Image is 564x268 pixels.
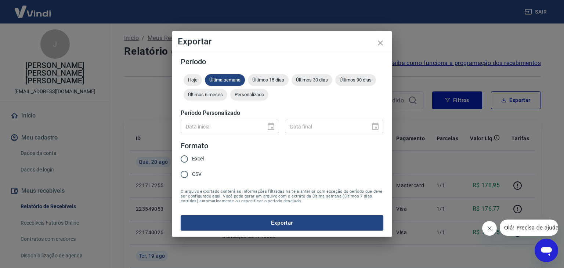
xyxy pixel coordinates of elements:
[184,77,202,83] span: Hoje
[285,120,365,133] input: DD/MM/YYYY
[178,37,386,46] h4: Exportar
[292,74,332,86] div: Últimos 30 dias
[181,215,383,231] button: Exportar
[248,77,289,83] span: Últimos 15 dias
[230,89,268,101] div: Personalizado
[181,141,208,151] legend: Formato
[181,58,383,65] h5: Período
[482,221,497,236] iframe: Fechar mensagem
[181,120,261,133] input: DD/MM/YYYY
[184,89,227,101] div: Últimos 6 meses
[205,77,245,83] span: Última semana
[335,77,376,83] span: Últimos 90 dias
[292,77,332,83] span: Últimos 30 dias
[181,189,383,203] span: O arquivo exportado conterá as informações filtradas na tela anterior com exceção do período que ...
[184,74,202,86] div: Hoje
[535,239,558,262] iframe: Botão para abrir a janela de mensagens
[4,5,62,11] span: Olá! Precisa de ajuda?
[192,155,204,163] span: Excel
[230,92,268,97] span: Personalizado
[248,74,289,86] div: Últimos 15 dias
[184,92,227,97] span: Últimos 6 meses
[181,109,383,117] h5: Período Personalizado
[205,74,245,86] div: Última semana
[192,170,202,178] span: CSV
[500,220,558,236] iframe: Mensagem da empresa
[335,74,376,86] div: Últimos 90 dias
[372,34,389,52] button: close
